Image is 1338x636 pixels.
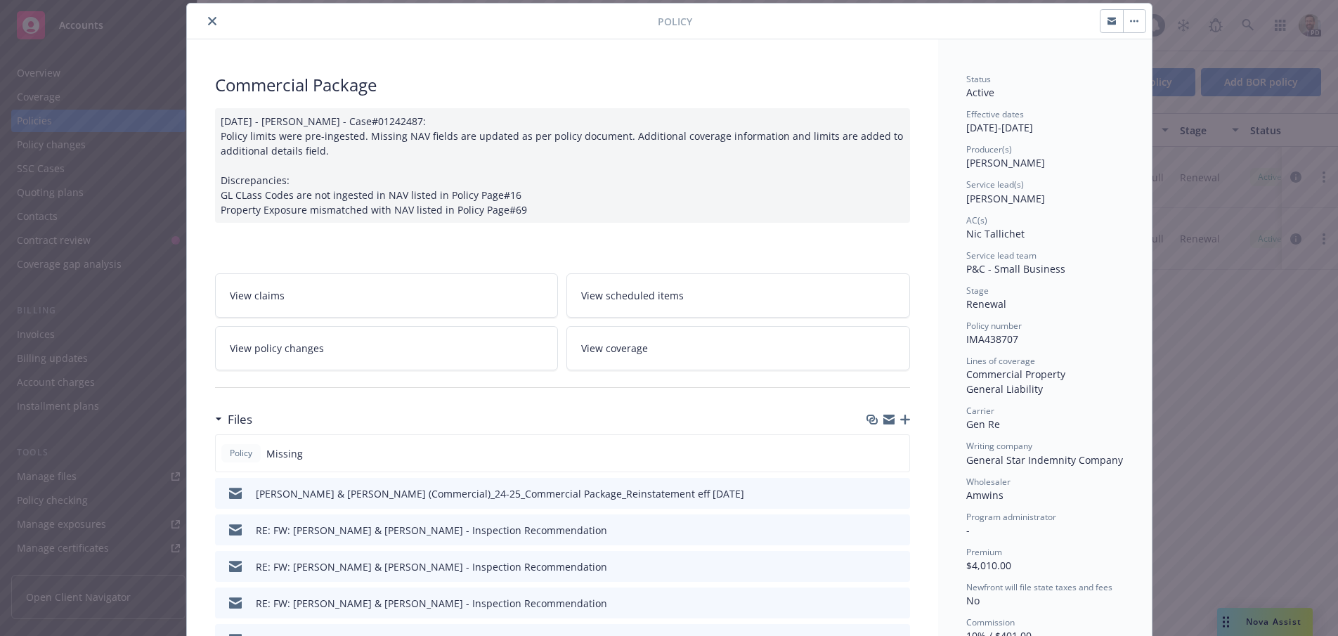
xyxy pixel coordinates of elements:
div: RE: FW: [PERSON_NAME] & [PERSON_NAME] - Inspection Recommendation [256,596,607,611]
span: Missing [266,446,303,461]
span: Amwins [966,488,1003,502]
button: download file [869,486,881,501]
span: - [966,524,970,537]
span: Service lead team [966,249,1037,261]
a: View coverage [566,326,910,370]
a: View claims [215,273,559,318]
span: Policy [227,447,255,460]
div: Files [215,410,252,429]
span: Wholesaler [966,476,1011,488]
button: download file [869,523,881,538]
span: AC(s) [966,214,987,226]
div: RE: FW: [PERSON_NAME] & [PERSON_NAME] - Inspection Recommendation [256,559,607,574]
div: [PERSON_NAME] & [PERSON_NAME] (Commercial)_24-25_Commercial Package_Reinstatement eff [DATE] [256,486,744,501]
a: View policy changes [215,326,559,370]
div: [DATE] - [PERSON_NAME] - Case#01242487: Policy limits were pre-ingested. Missing NAV fields are u... [215,108,910,223]
span: Commission [966,616,1015,628]
span: Effective dates [966,108,1024,120]
button: preview file [892,523,904,538]
button: preview file [892,486,904,501]
span: Stage [966,285,989,297]
span: IMA438707 [966,332,1018,346]
span: Policy [658,14,692,29]
span: [PERSON_NAME] [966,156,1045,169]
span: Status [966,73,991,85]
span: Service lead(s) [966,179,1024,190]
button: close [204,13,221,30]
span: Producer(s) [966,143,1012,155]
span: $4,010.00 [966,559,1011,572]
h3: Files [228,410,252,429]
span: Active [966,86,994,99]
span: No [966,594,980,607]
span: Writing company [966,440,1032,452]
span: Gen Re [966,417,1000,431]
span: [PERSON_NAME] [966,192,1045,205]
span: View claims [230,288,285,303]
span: Program administrator [966,511,1056,523]
span: Newfront will file state taxes and fees [966,581,1112,593]
div: General Liability [966,382,1124,396]
span: View coverage [581,341,648,356]
button: preview file [892,596,904,611]
a: View scheduled items [566,273,910,318]
span: Premium [966,546,1002,558]
span: Policy number [966,320,1022,332]
span: Nic Tallichet [966,227,1025,240]
div: [DATE] - [DATE] [966,108,1124,135]
div: RE: FW: [PERSON_NAME] & [PERSON_NAME] - Inspection Recommendation [256,523,607,538]
span: General Star Indemnity Company [966,453,1123,467]
div: Commercial Package [215,73,910,97]
span: Carrier [966,405,994,417]
span: Renewal [966,297,1006,311]
button: download file [869,559,881,574]
span: View scheduled items [581,288,684,303]
button: download file [869,596,881,611]
button: preview file [892,559,904,574]
div: Commercial Property [966,367,1124,382]
span: View policy changes [230,341,324,356]
span: Lines of coverage [966,355,1035,367]
span: P&C - Small Business [966,262,1065,275]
